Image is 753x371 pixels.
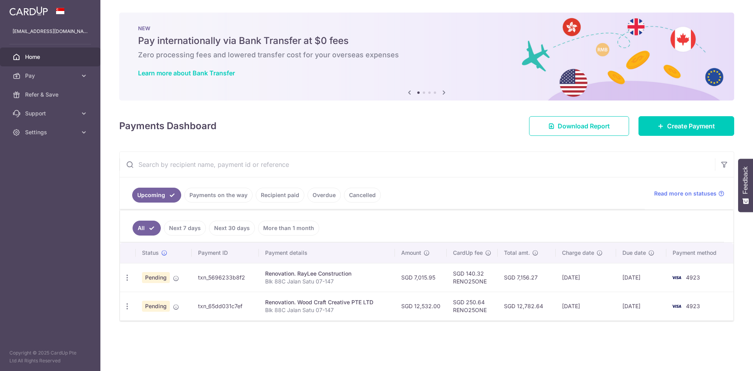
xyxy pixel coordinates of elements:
a: Next 30 days [209,221,255,236]
p: [EMAIL_ADDRESS][DOMAIN_NAME] [13,27,88,35]
span: Total amt. [504,249,530,257]
span: Download Report [558,121,610,131]
a: Read more on statuses [654,190,724,197]
h4: Payments Dashboard [119,119,216,133]
td: [DATE] [616,292,666,320]
a: Overdue [307,188,341,203]
span: Status [142,249,159,257]
span: Create Payment [667,121,715,131]
td: txn_5696233b8f2 [192,263,259,292]
span: Read more on statuses [654,190,717,197]
span: 4923 [686,274,700,281]
div: Renovation. RayLee Construction [265,270,389,278]
td: SGD 12,532.00 [395,292,447,320]
a: More than 1 month [258,221,319,236]
span: Due date [622,249,646,257]
button: Feedback - Show survey [738,159,753,212]
td: txn_65dd031c7ef [192,292,259,320]
a: All [133,221,161,236]
h5: Pay internationally via Bank Transfer at $0 fees [138,35,715,47]
p: Blk 88C Jalan Satu 07-147 [265,278,389,285]
th: Payment details [259,243,395,263]
img: Bank Card [669,302,684,311]
td: SGD 7,156.27 [498,263,556,292]
td: [DATE] [616,263,666,292]
span: Feedback [742,166,749,194]
span: Amount [401,249,421,257]
h6: Zero processing fees and lowered transfer cost for your overseas expenses [138,50,715,60]
span: Pay [25,72,77,80]
td: [DATE] [556,263,616,292]
td: SGD 250.64 RENO25ONE [447,292,498,320]
th: Payment method [666,243,733,263]
a: Recipient paid [256,188,304,203]
span: Pending [142,272,170,283]
span: Pending [142,301,170,312]
a: Download Report [529,116,629,136]
span: Charge date [562,249,594,257]
span: 4923 [686,303,700,309]
a: Payments on the way [184,188,253,203]
img: Bank Card [669,273,684,282]
td: SGD 140.32 RENO25ONE [447,263,498,292]
div: Renovation. Wood Craft Creative PTE LTD [265,298,389,306]
span: Refer & Save [25,91,77,99]
a: Upcoming [132,188,181,203]
p: Blk 88C Jalan Satu 07-147 [265,306,389,314]
a: Next 7 days [164,221,206,236]
td: SGD 7,015.95 [395,263,447,292]
span: Home [25,53,77,61]
td: SGD 12,782.64 [498,292,556,320]
th: Payment ID [192,243,259,263]
span: CardUp fee [453,249,483,257]
p: NEW [138,25,715,31]
a: Cancelled [344,188,381,203]
input: Search by recipient name, payment id or reference [120,152,715,177]
a: Learn more about Bank Transfer [138,69,235,77]
a: Create Payment [638,116,734,136]
span: Settings [25,128,77,136]
img: Bank transfer banner [119,13,734,101]
span: Support [25,110,77,117]
td: [DATE] [556,292,616,320]
img: CardUp [9,6,48,16]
